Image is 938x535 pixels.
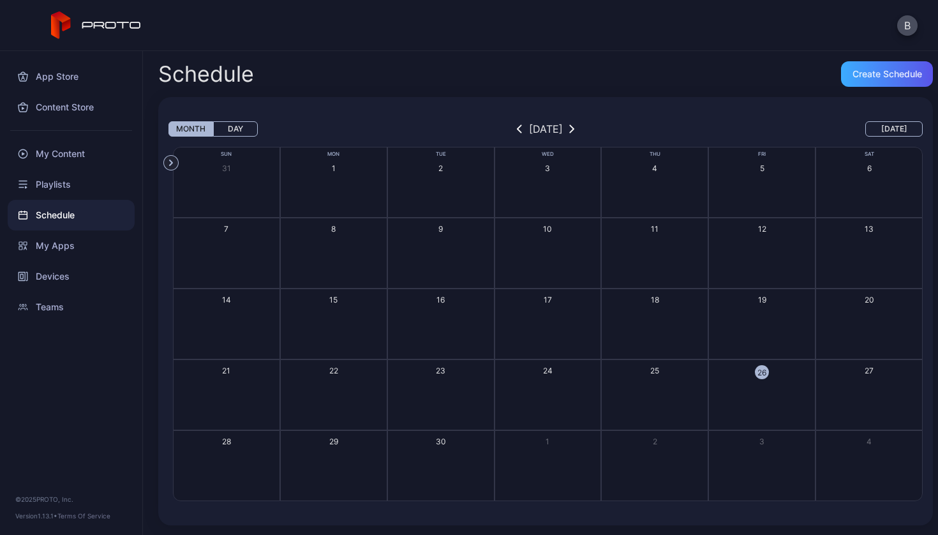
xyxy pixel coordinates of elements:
div: Create Schedule [852,69,922,79]
button: 30 [387,430,495,501]
div: 1 [332,163,336,174]
button: 13 [815,218,923,289]
div: Wed [495,150,602,158]
button: Month [168,121,213,137]
div: 4 [652,163,657,174]
div: 16 [436,294,445,305]
div: 2 [653,436,657,447]
div: [DATE] [529,121,563,137]
a: Devices [8,261,135,292]
button: 3 [708,430,815,501]
div: Sat [815,150,923,158]
div: 9 [438,223,443,234]
div: 4 [867,436,872,447]
button: 27 [815,359,923,430]
div: 3 [545,163,550,174]
div: 17 [544,294,552,305]
a: My Content [8,139,135,169]
button: 26 [708,359,815,430]
button: 9 [387,218,495,289]
a: Playlists [8,169,135,200]
div: 8 [331,223,336,234]
div: 14 [222,294,231,305]
div: Thu [601,150,708,158]
button: 1 [280,147,387,218]
button: 31 [173,147,280,218]
a: App Store [8,61,135,92]
a: Schedule [8,200,135,230]
a: Teams [8,292,135,322]
div: 28 [222,436,231,447]
div: 3 [759,436,764,447]
button: B [897,15,918,36]
button: 16 [387,289,495,359]
div: Mon [280,150,387,158]
button: [DATE] [865,121,923,137]
button: 2 [387,147,495,218]
div: 31 [222,163,231,174]
button: Day [213,121,258,137]
div: 25 [650,365,659,376]
button: 24 [495,359,602,430]
button: 2 [601,430,708,501]
button: 18 [601,289,708,359]
div: 22 [329,365,338,376]
div: 19 [758,294,766,305]
button: 11 [601,218,708,289]
div: Sun [173,150,280,158]
div: 21 [222,365,230,376]
div: 24 [543,365,553,376]
div: 13 [865,223,874,234]
a: Terms Of Service [57,512,110,520]
div: 20 [865,294,874,305]
button: 6 [815,147,923,218]
button: 8 [280,218,387,289]
div: 10 [543,223,552,234]
button: 4 [815,430,923,501]
div: 23 [436,365,445,376]
button: 28 [173,430,280,501]
button: 3 [495,147,602,218]
button: 14 [173,289,280,359]
div: 7 [224,223,228,234]
button: 21 [173,359,280,430]
div: 15 [329,294,338,305]
div: 29 [329,436,338,447]
div: Fri [708,150,815,158]
div: 5 [760,163,764,174]
a: My Apps [8,230,135,261]
div: 6 [867,163,872,174]
div: 1 [546,436,549,447]
button: 22 [280,359,387,430]
div: 11 [651,223,659,234]
button: 7 [173,218,280,289]
button: 10 [495,218,602,289]
div: 26 [755,365,769,379]
button: 15 [280,289,387,359]
button: 20 [815,289,923,359]
div: Content Store [8,92,135,123]
button: 12 [708,218,815,289]
button: 23 [387,359,495,430]
button: 1 [495,430,602,501]
h2: Schedule [158,63,254,86]
button: 29 [280,430,387,501]
div: © 2025 PROTO, Inc. [15,494,127,504]
button: 4 [601,147,708,218]
button: 5 [708,147,815,218]
span: Version 1.13.1 • [15,512,57,520]
div: 18 [651,294,659,305]
div: 2 [438,163,443,174]
div: Tue [387,150,495,158]
button: 25 [601,359,708,430]
button: Create Schedule [841,61,933,87]
div: 30 [436,436,446,447]
div: 27 [865,365,874,376]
